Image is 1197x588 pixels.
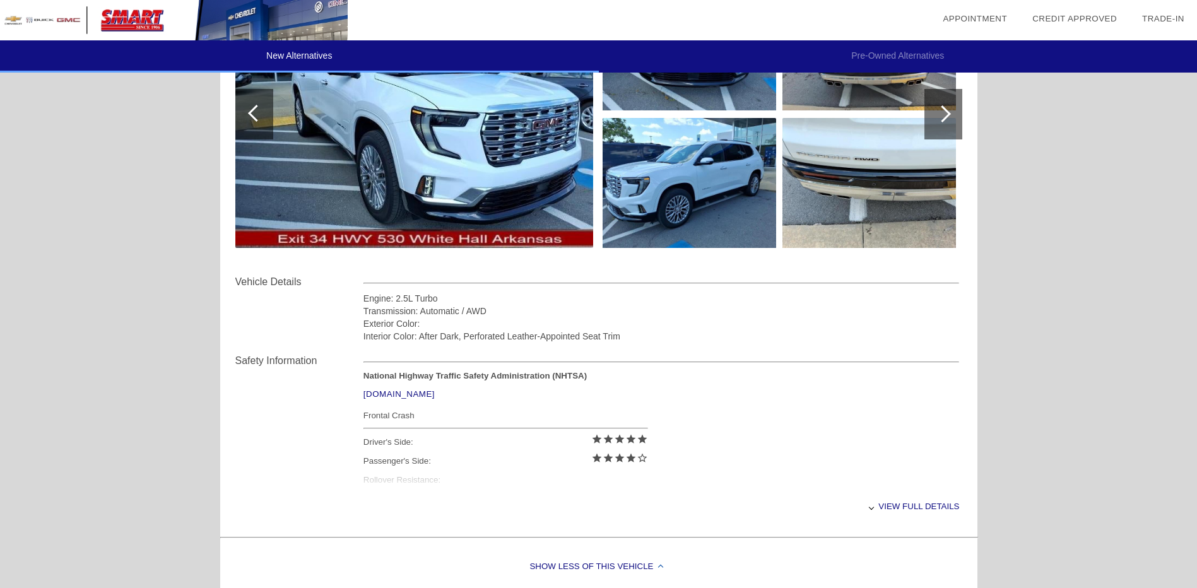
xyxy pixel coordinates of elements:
i: star [603,452,614,464]
i: star [603,433,614,445]
div: Interior Color: After Dark, Perforated Leather-Appointed Seat Trim [363,330,960,343]
a: Appointment [943,14,1007,23]
div: Passenger's Side: [363,452,648,471]
div: Exterior Color: [363,317,960,330]
div: View full details [363,491,960,522]
a: Trade-In [1142,14,1184,23]
i: star [625,452,637,464]
strong: National Highway Traffic Safety Administration (NHTSA) [363,371,587,380]
i: star [591,433,603,445]
a: [DOMAIN_NAME] [363,389,435,399]
i: star_border [637,452,648,464]
i: star [614,433,625,445]
img: 5.jpg [782,118,956,248]
i: star [637,433,648,445]
div: Frontal Crash [363,408,648,423]
div: Engine: 2.5L Turbo [363,292,960,305]
div: Vehicle Details [235,274,363,290]
div: Transmission: Automatic / AWD [363,305,960,317]
img: 3.jpg [603,118,776,248]
i: star [591,452,603,464]
div: Safety Information [235,353,363,368]
i: star [625,433,637,445]
i: star [614,452,625,464]
div: Driver's Side: [363,433,648,452]
a: Credit Approved [1032,14,1117,23]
